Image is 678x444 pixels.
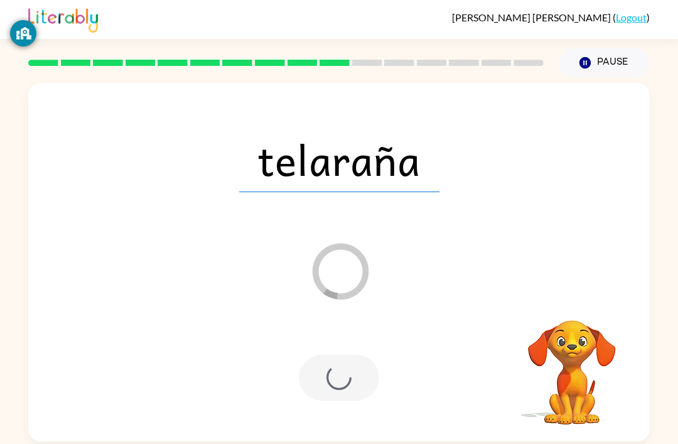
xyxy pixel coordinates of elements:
[452,11,650,23] div: ( )
[616,11,647,23] a: Logout
[509,301,635,426] video: Your browser must support playing .mp4 files to use Literably. Please try using another browser.
[559,48,650,77] button: Pause
[10,20,36,46] button: GoGuardian Privacy Information
[239,127,439,192] span: telaraña
[452,11,613,23] span: [PERSON_NAME] [PERSON_NAME]
[28,5,98,33] img: Literably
